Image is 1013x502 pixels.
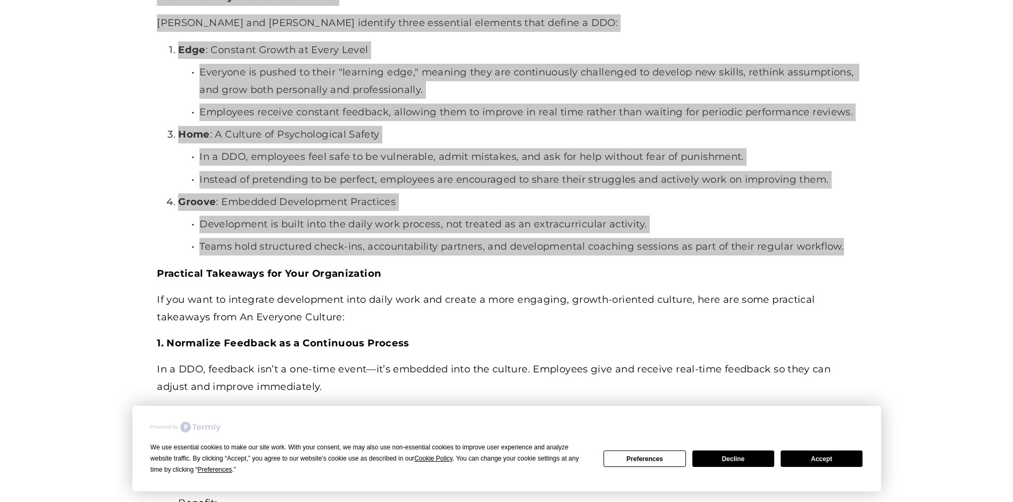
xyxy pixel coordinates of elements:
div: We use essential cookies to make our site work. With your consent, we may also use non-essential ... [150,442,591,475]
strong: Groove [178,195,216,208]
span: Cookie Policy [414,455,453,462]
button: Preferences [604,450,685,467]
p: If you want to integrate development into daily work and create a more engaging, growth-oriented ... [157,291,856,326]
p: : A Culture of Psychological Safety [178,126,856,143]
p: In a DDO, feedback isn’t a one-time event—it’s embedded into the culture. Employees give and rece... [157,361,856,396]
div: Cookie Consent Prompt [132,406,881,491]
p: Instead of pretending to be perfect, employees are encouraged to share their struggles and active... [199,171,856,189]
p: How to Start: [178,405,856,423]
button: Accept [781,450,863,467]
p: [PERSON_NAME] and [PERSON_NAME] identify three essential elements that define a DDO: [157,14,856,32]
p: Teams hold structured check-ins, accountability partners, and developmental coaching sessions as ... [199,238,856,256]
p: : Constant Growth at Every Level [178,41,856,59]
strong: Practical Takeaways for Your Organization [157,267,381,279]
img: Powered by Termly [150,422,221,432]
strong: 1. Normalize Feedback as a Continuous Process [157,337,409,349]
button: Decline [692,450,774,467]
p: Everyone is pushed to their "learning edge," meaning they are continuously challenged to develop ... [199,64,856,99]
p: Employees receive constant feedback, allowing them to improve in real time rather than waiting fo... [199,104,856,121]
span: Preferences [198,466,232,473]
strong: Home [178,128,210,140]
strong: Edge [178,44,205,56]
p: : Embedded Development Practices [178,193,856,211]
p: In a DDO, employees feel safe to be vulnerable, admit mistakes, and ask for help without fear of ... [199,148,856,166]
p: Development is built into the daily work process, not treated as an extracurricular activity. [199,216,856,233]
